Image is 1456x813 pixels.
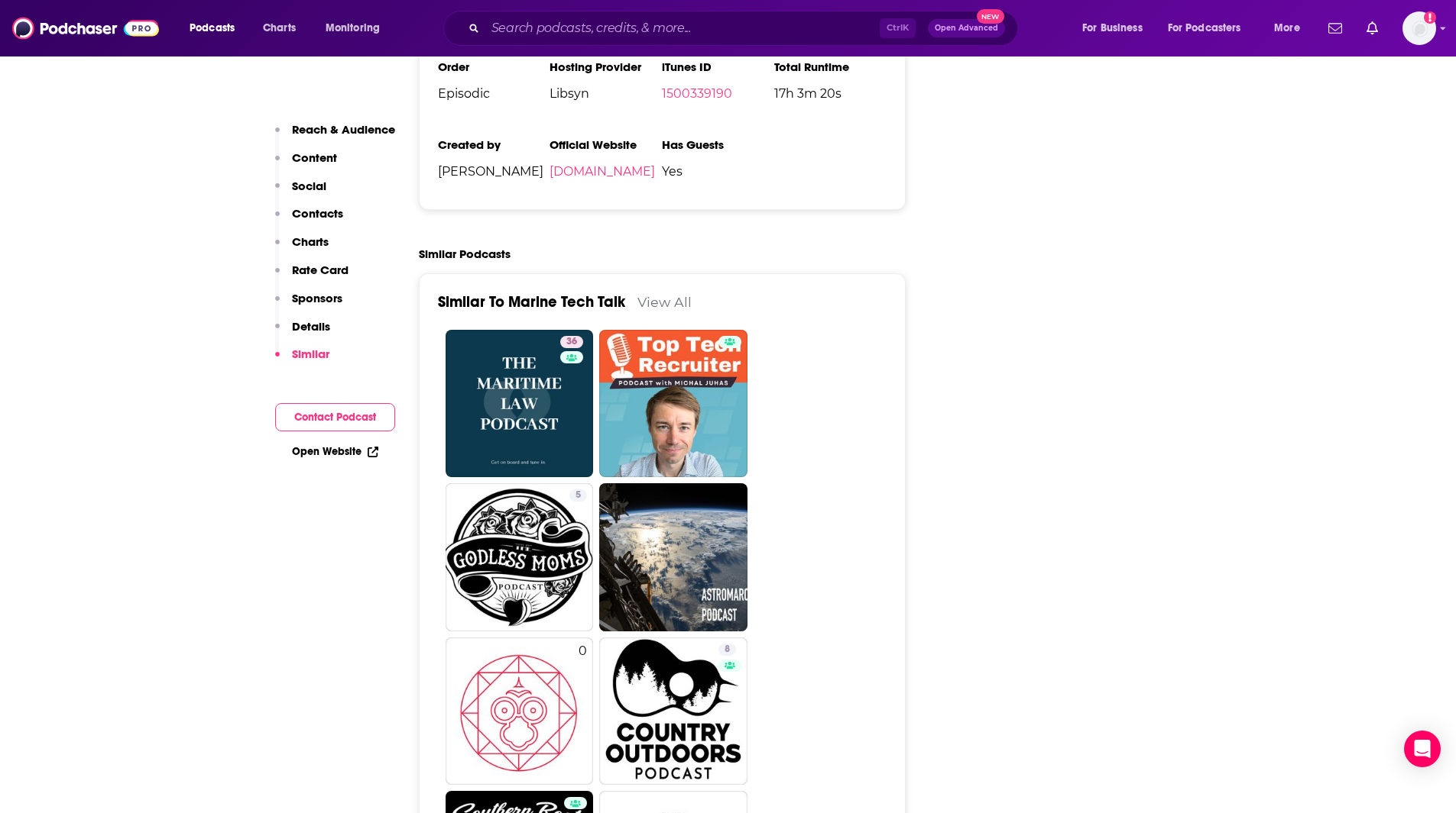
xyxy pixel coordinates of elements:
button: Sponsors [275,291,342,319]
p: Similar [292,347,329,361]
a: 5 [569,489,587,502]
p: Contacts [292,206,343,221]
p: Sponsors [292,291,342,305]
span: 5 [576,488,581,503]
a: View All [637,294,692,310]
button: open menu [315,16,400,40]
h3: Hosting Provider [550,60,662,74]
span: Yes [662,164,774,179]
button: Reach & Audience [275,122,395,150]
div: Search podcasts, credits, & more... [458,11,1033,46]
svg: Add a profile image [1424,11,1436,24]
span: Episodic [438,86,550,101]
button: Contact Podcast [275,403,395,431]
a: Charts [253,16,305,40]
h3: Order [438,60,550,74]
h3: Official Website [550,137,662,152]
a: 36 [560,336,583,348]
a: 0 [446,637,594,786]
button: Contacts [275,206,343,234]
span: Podcasts [190,18,235,39]
a: 5 [446,483,594,631]
button: open menu [1263,16,1319,40]
span: [PERSON_NAME] [438,164,550,179]
button: open menu [1072,16,1162,40]
span: 17h 3m 20s [774,86,887,101]
a: 1500339190 [662,86,732,101]
span: More [1274,18,1300,39]
button: open menu [179,16,255,40]
p: Reach & Audience [292,122,395,137]
img: Podchaser - Follow, Share and Rate Podcasts [12,14,159,43]
span: Libsyn [550,86,662,101]
span: New [977,9,1004,24]
a: Show notifications dropdown [1322,15,1348,41]
span: For Business [1082,18,1143,39]
img: User Profile [1402,11,1436,45]
button: Social [275,179,326,207]
input: Search podcasts, credits, & more... [485,16,880,40]
button: Open AdvancedNew [928,19,1005,37]
p: Charts [292,234,329,249]
button: Rate Card [275,263,349,291]
a: 8 [718,644,736,656]
span: 36 [566,334,577,350]
h3: Created by [438,137,550,152]
button: Content [275,150,337,179]
button: open menu [1158,16,1263,40]
span: For Podcasters [1168,18,1241,39]
span: Open Advanced [935,24,998,32]
p: Rate Card [292,263,349,277]
span: Ctrl K [880,18,916,38]
a: 8 [599,637,747,786]
a: Show notifications dropdown [1360,15,1384,41]
p: Content [292,150,337,165]
span: 8 [725,642,730,657]
span: Charts [263,18,296,39]
div: Open Intercom Messenger [1404,731,1441,767]
span: Monitoring [326,18,380,39]
h3: Total Runtime [774,60,887,74]
div: 0 [579,644,587,779]
p: Social [292,179,326,193]
a: [DOMAIN_NAME] [550,164,655,179]
span: Logged in as AtriaBooks [1402,11,1436,45]
button: Show profile menu [1402,11,1436,45]
p: Details [292,319,330,334]
a: 36 [446,330,594,478]
a: Open Website [292,445,378,458]
button: Charts [275,234,329,263]
h3: iTunes ID [662,60,774,74]
button: Similar [275,347,329,375]
h2: Similar Podcasts [419,247,511,261]
button: Details [275,319,330,347]
a: Similar To Marine Tech Talk [438,292,625,311]
h3: Has Guests [662,137,774,152]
